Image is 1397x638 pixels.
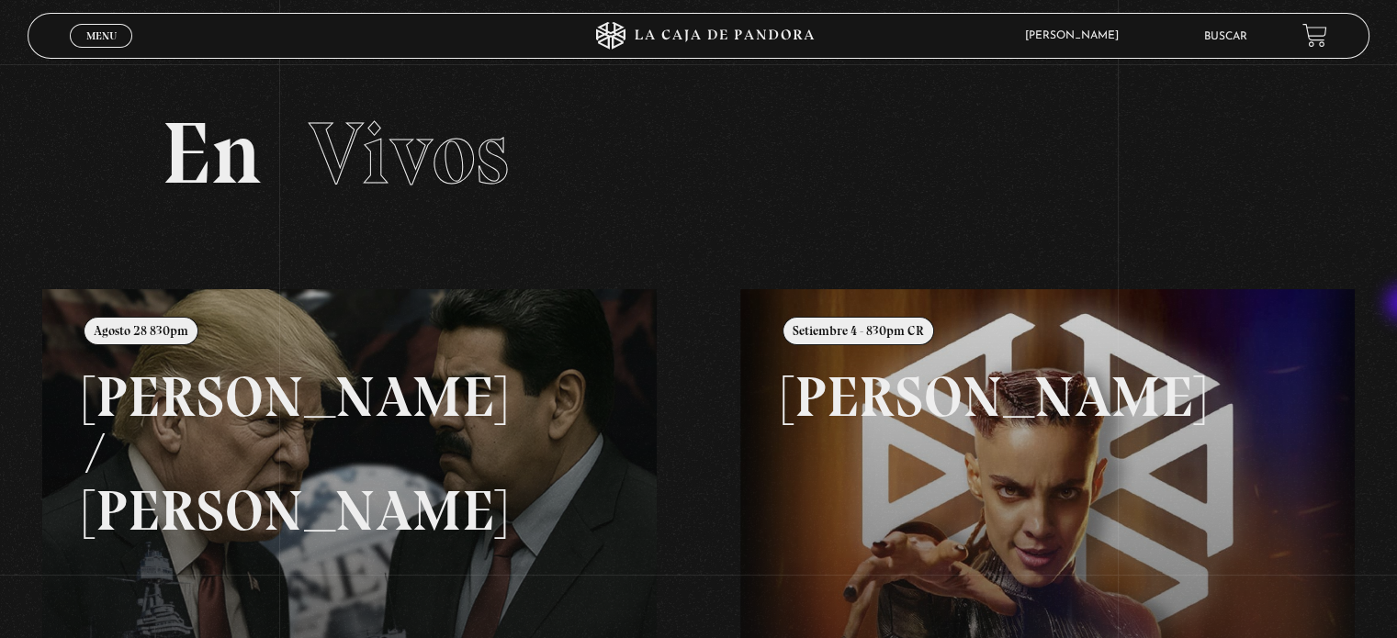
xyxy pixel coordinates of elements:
a: View your shopping cart [1302,23,1327,48]
span: Menu [86,30,117,41]
span: Vivos [309,101,509,206]
h2: En [162,110,1234,197]
a: Buscar [1204,31,1247,42]
span: [PERSON_NAME] [1016,30,1137,41]
span: Cerrar [80,46,123,59]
